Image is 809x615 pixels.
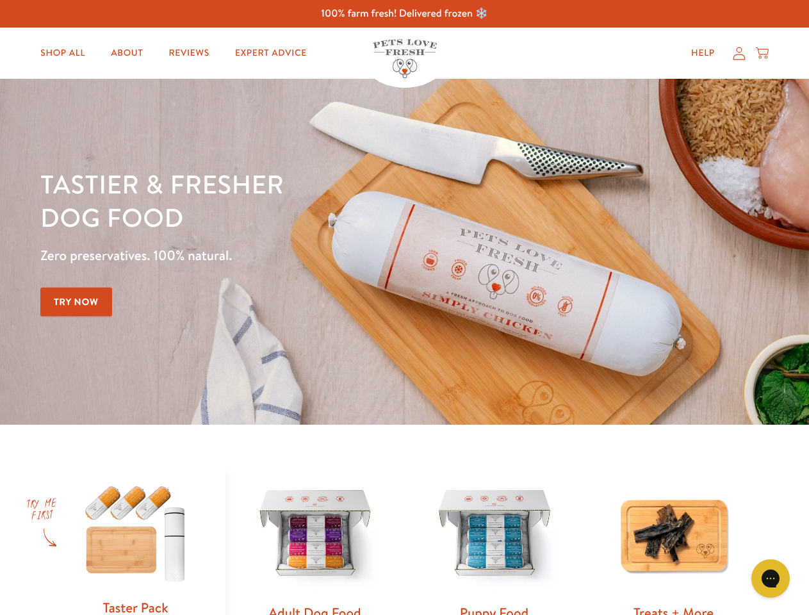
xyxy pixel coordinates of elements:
[30,40,95,66] a: Shop All
[40,167,526,234] h1: Tastier & fresher dog food
[158,40,219,66] a: Reviews
[40,244,526,267] p: Zero preservatives. 100% natural.
[40,288,112,316] a: Try Now
[225,40,317,66] a: Expert Advice
[681,40,725,66] a: Help
[101,40,153,66] a: About
[373,39,437,78] img: Pets Love Fresh
[745,555,796,602] iframe: Gorgias live chat messenger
